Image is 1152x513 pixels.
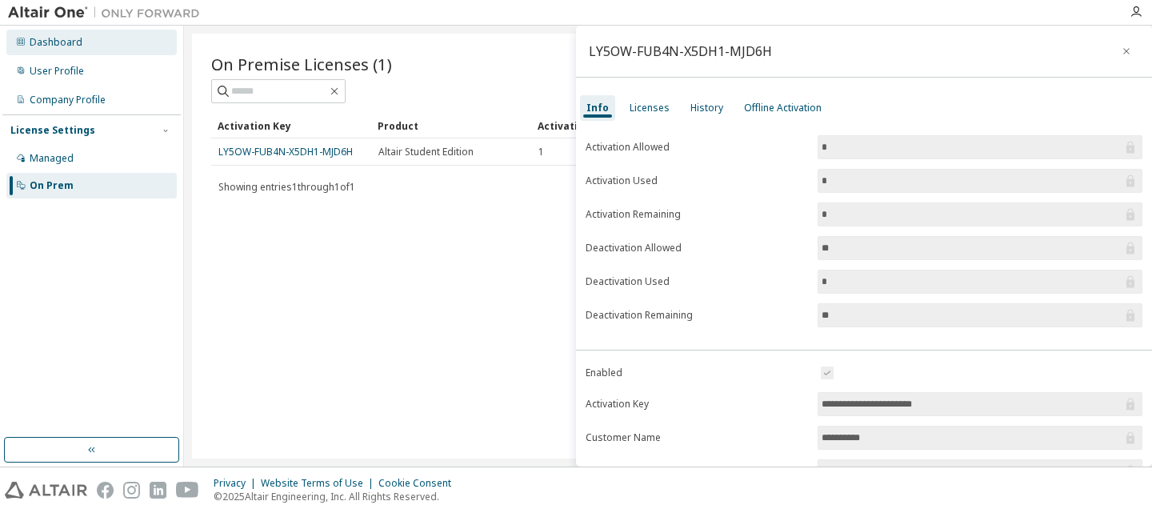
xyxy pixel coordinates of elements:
div: On Prem [30,179,74,192]
div: Privacy [214,477,261,490]
div: Website Terms of Use [261,477,378,490]
div: User Profile [30,65,84,78]
div: Managed [30,152,74,165]
span: Altair Student Edition [378,146,474,158]
span: On Premise Licenses (1) [211,53,392,75]
label: Deactivation Allowed [586,242,808,254]
label: Activation Remaining [586,208,808,221]
span: 1 [538,146,544,158]
p: © 2025 Altair Engineering, Inc. All Rights Reserved. [214,490,461,503]
div: Activation Allowed [538,113,685,138]
div: Cookie Consent [378,477,461,490]
img: youtube.svg [176,482,199,499]
span: Showing entries 1 through 1 of 1 [218,180,355,194]
label: Enabled [586,367,808,379]
div: Dashboard [30,36,82,49]
label: Deactivation Used [586,275,808,288]
div: License Settings [10,124,95,137]
img: facebook.svg [97,482,114,499]
div: Offline Activation [744,102,822,114]
div: Activation Key [218,113,365,138]
img: instagram.svg [123,482,140,499]
div: History [690,102,723,114]
img: altair_logo.svg [5,482,87,499]
label: Activation Allowed [586,141,808,154]
label: Activation Used [586,174,808,187]
label: Activation Key [586,398,808,411]
img: linkedin.svg [150,482,166,499]
div: Product [378,113,525,138]
a: LY5OW-FUB4N-X5DH1-MJD6H [218,145,353,158]
div: LY5OW-FUB4N-X5DH1-MJD6H [589,45,772,58]
label: Product Name [586,465,808,478]
label: Customer Name [586,431,808,444]
div: Licenses [630,102,670,114]
img: Altair One [8,5,208,21]
label: Deactivation Remaining [586,309,808,322]
div: Company Profile [30,94,106,106]
div: Info [586,102,609,114]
